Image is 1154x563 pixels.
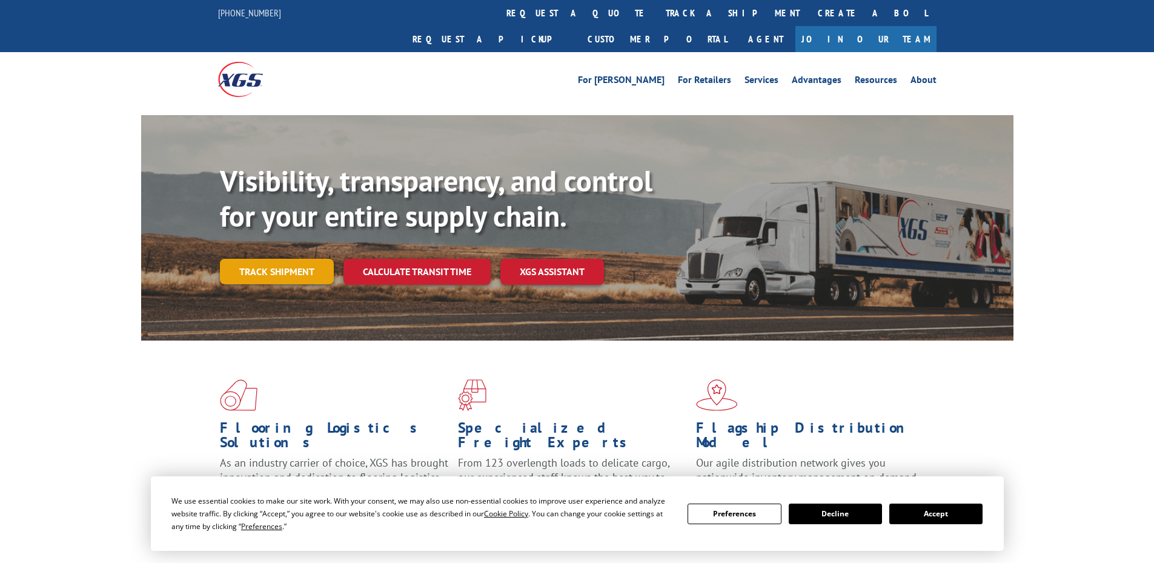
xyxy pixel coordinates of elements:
span: Cookie Policy [484,508,528,519]
h1: Specialized Freight Experts [458,421,687,456]
a: Track shipment [220,259,334,284]
div: Cookie Consent Prompt [151,476,1004,551]
img: xgs-icon-total-supply-chain-intelligence-red [220,379,257,411]
a: Advantages [792,75,841,88]
span: Preferences [241,521,282,531]
a: Join Our Team [795,26,937,52]
a: Calculate transit time [343,259,491,285]
a: Agent [736,26,795,52]
a: [PHONE_NUMBER] [218,7,281,19]
b: Visibility, transparency, and control for your entire supply chain. [220,162,652,235]
a: Request a pickup [403,26,579,52]
h1: Flagship Distribution Model [696,421,925,456]
span: Our agile distribution network gives you nationwide inventory management on demand. [696,456,919,484]
a: For Retailers [678,75,731,88]
a: Resources [855,75,897,88]
button: Preferences [688,504,781,524]
a: Services [744,75,778,88]
p: From 123 overlength loads to delicate cargo, our experienced staff knows the best way to move you... [458,456,687,510]
span: As an industry carrier of choice, XGS has brought innovation and dedication to flooring logistics... [220,456,448,499]
a: XGS ASSISTANT [500,259,604,285]
a: For [PERSON_NAME] [578,75,665,88]
button: Decline [789,504,882,524]
img: xgs-icon-focused-on-flooring-red [458,379,486,411]
div: We use essential cookies to make our site work. With your consent, we may also use non-essential ... [171,495,673,533]
a: Customer Portal [579,26,736,52]
button: Accept [889,504,983,524]
a: About [910,75,937,88]
img: xgs-icon-flagship-distribution-model-red [696,379,738,411]
h1: Flooring Logistics Solutions [220,421,449,456]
